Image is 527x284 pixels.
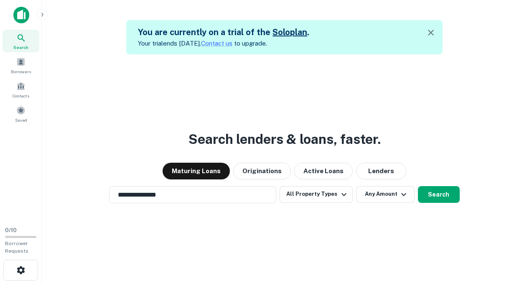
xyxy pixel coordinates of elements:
[272,27,307,37] a: Soloplan
[13,92,29,99] span: Contacts
[3,78,39,101] a: Contacts
[15,117,27,123] span: Saved
[3,54,39,77] a: Borrowers
[201,40,232,47] a: Contact us
[3,30,39,52] a: Search
[13,7,29,23] img: capitalize-icon.png
[294,163,353,179] button: Active Loans
[3,102,39,125] a: Saved
[13,44,28,51] span: Search
[233,163,291,179] button: Originations
[163,163,230,179] button: Maturing Loans
[11,68,31,75] span: Borrowers
[356,186,415,203] button: Any Amount
[356,163,406,179] button: Lenders
[485,217,527,257] iframe: Chat Widget
[418,186,460,203] button: Search
[138,38,309,49] p: Your trial ends [DATE]. to upgrade.
[188,129,381,149] h3: Search lenders & loans, faster.
[280,186,352,203] button: All Property Types
[5,227,17,233] span: 0 / 10
[5,241,28,254] span: Borrower Requests
[138,26,309,38] h5: You are currently on a trial of the .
